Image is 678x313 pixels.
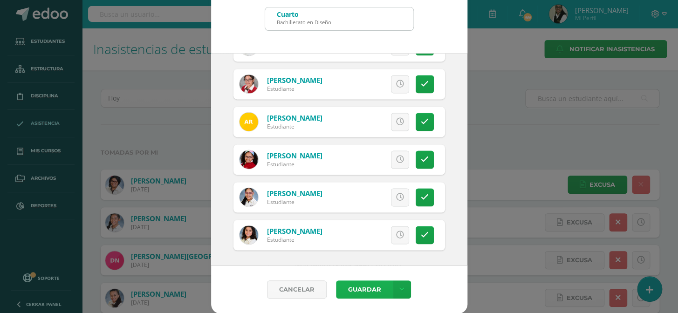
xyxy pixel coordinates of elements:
[267,198,322,206] div: Estudiante
[267,236,322,244] div: Estudiante
[267,189,322,198] a: [PERSON_NAME]
[240,75,258,93] img: eb31f90dfd83ec5701f3204f4360594e.png
[267,113,322,122] a: [PERSON_NAME]
[267,85,322,93] div: Estudiante
[240,112,258,131] img: aef251f0212b6c14dba136fbe53a2a55.png
[267,75,322,85] a: [PERSON_NAME]
[267,280,327,299] a: Cancelar
[277,10,331,19] div: Cuarto
[240,225,258,244] img: 558c8971344f94f556120dd3d8117f5f.png
[267,226,322,236] a: [PERSON_NAME]
[265,7,413,30] input: Busca un grado o sección aquí...
[267,151,322,160] a: [PERSON_NAME]
[336,280,393,299] button: Guardar
[267,160,322,168] div: Estudiante
[240,188,258,206] img: 77e4905aca2eaffb5a0b80232f467777.png
[277,19,331,26] div: Bachillerato en Diseño
[240,150,258,169] img: 1367fdb67774661a2e03feb44326f44e.png
[267,122,322,130] div: Estudiante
